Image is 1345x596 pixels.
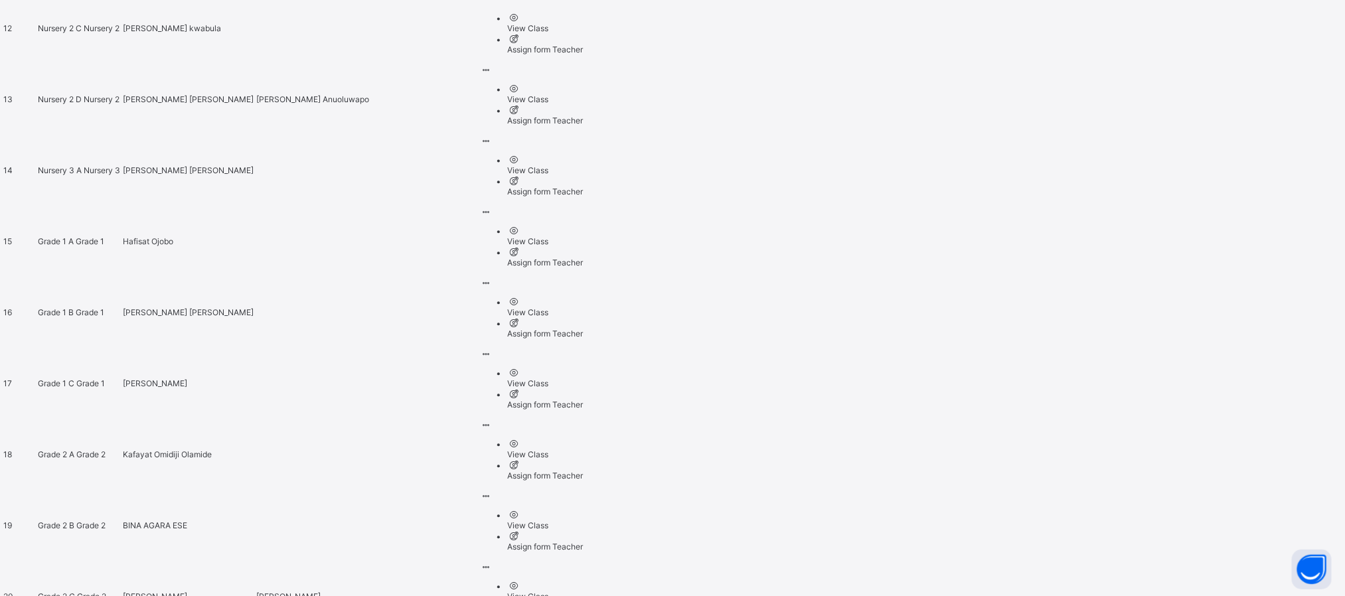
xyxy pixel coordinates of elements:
[507,23,583,33] div: View Class
[3,64,36,134] td: 13
[507,307,583,317] div: View Class
[123,165,254,175] span: [PERSON_NAME] [PERSON_NAME]
[3,490,36,560] td: 19
[76,307,104,317] span: Grade 1
[3,277,36,347] td: 16
[507,542,583,552] div: Assign form Teacher
[38,378,76,388] span: Grade 1 C
[507,44,583,54] div: Assign form Teacher
[507,471,583,481] div: Assign form Teacher
[38,449,76,459] span: Grade 2 A
[3,348,36,418] td: 17
[507,94,583,104] div: View Class
[507,400,583,410] div: Assign form Teacher
[1292,550,1332,589] button: Open asap
[507,449,583,459] div: View Class
[38,307,76,317] span: Grade 1 B
[123,378,254,388] span: [PERSON_NAME]
[507,236,583,246] div: View Class
[76,236,104,246] span: Grade 1
[507,115,583,125] div: Assign form Teacher
[256,94,422,104] span: [PERSON_NAME] Anuoluwapo
[507,520,583,530] div: View Class
[123,449,254,459] span: Kafayat Omidiji Olamide
[76,449,106,459] span: Grade 2
[123,236,254,246] span: Hafisat Ojobo
[123,94,254,104] span: [PERSON_NAME] [PERSON_NAME]
[84,94,119,104] span: Nursery 2
[38,520,76,530] span: Grade 2 B
[84,165,120,175] span: Nursery 3
[507,186,583,196] div: Assign form Teacher
[38,165,84,175] span: Nursery 3 A
[3,419,36,489] td: 18
[38,23,84,33] span: Nursery 2 C
[76,520,106,530] span: Grade 2
[507,329,583,338] div: Assign form Teacher
[76,378,105,388] span: Grade 1
[507,165,583,175] div: View Class
[38,236,76,246] span: Grade 1 A
[123,307,254,317] span: [PERSON_NAME] [PERSON_NAME]
[123,520,254,530] span: BINA AGARA ESE
[123,23,254,33] span: [PERSON_NAME] kwabula
[3,135,36,205] td: 14
[38,94,84,104] span: Nursery 2 D
[84,23,119,33] span: Nursery 2
[3,206,36,276] td: 15
[507,378,583,388] div: View Class
[507,258,583,267] div: Assign form Teacher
